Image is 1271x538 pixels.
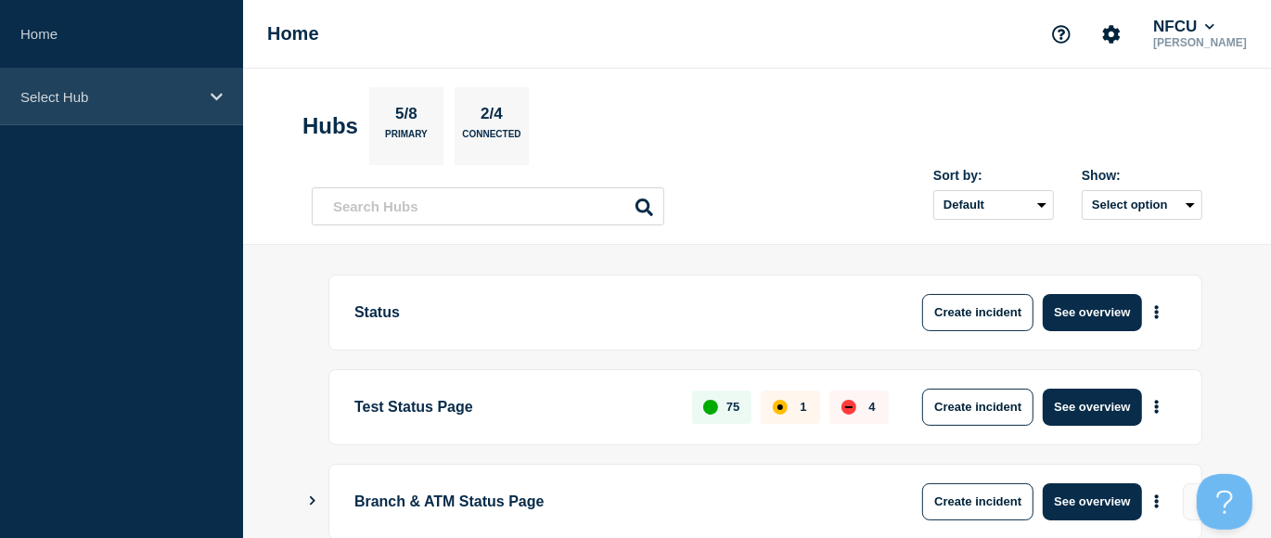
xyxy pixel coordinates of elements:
button: View [1183,483,1220,520]
button: Account settings [1092,15,1131,54]
button: Select option [1082,190,1202,220]
p: 1 [800,400,806,414]
p: Primary [385,129,428,148]
button: More actions [1145,390,1169,424]
div: affected [773,400,788,415]
p: 2/4 [474,105,510,129]
p: 5/8 [389,105,425,129]
p: [PERSON_NAME] [1149,36,1251,49]
h2: Hubs [302,113,358,139]
div: down [841,400,856,415]
p: 75 [726,400,739,414]
button: Create incident [922,294,1033,331]
button: More actions [1145,484,1169,519]
button: NFCU [1149,18,1218,36]
select: Sort by [933,190,1054,220]
div: Sort by: [933,168,1054,183]
button: Create incident [922,483,1033,520]
button: See overview [1043,389,1141,426]
div: Show: [1082,168,1202,183]
div: up [703,400,718,415]
button: See overview [1043,483,1141,520]
button: Show Connected Hubs [308,494,317,508]
input: Search Hubs [312,187,664,225]
p: Status [354,294,867,331]
button: Create incident [922,389,1033,426]
button: See overview [1043,294,1141,331]
p: Branch & ATM Status Page [354,483,867,520]
iframe: Help Scout Beacon - Open [1197,474,1252,530]
button: More actions [1145,295,1169,329]
h1: Home [267,23,319,45]
p: Test Status Page [354,389,671,426]
p: Select Hub [20,89,199,105]
p: 4 [868,400,875,414]
button: Support [1042,15,1081,54]
p: Connected [462,129,520,148]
